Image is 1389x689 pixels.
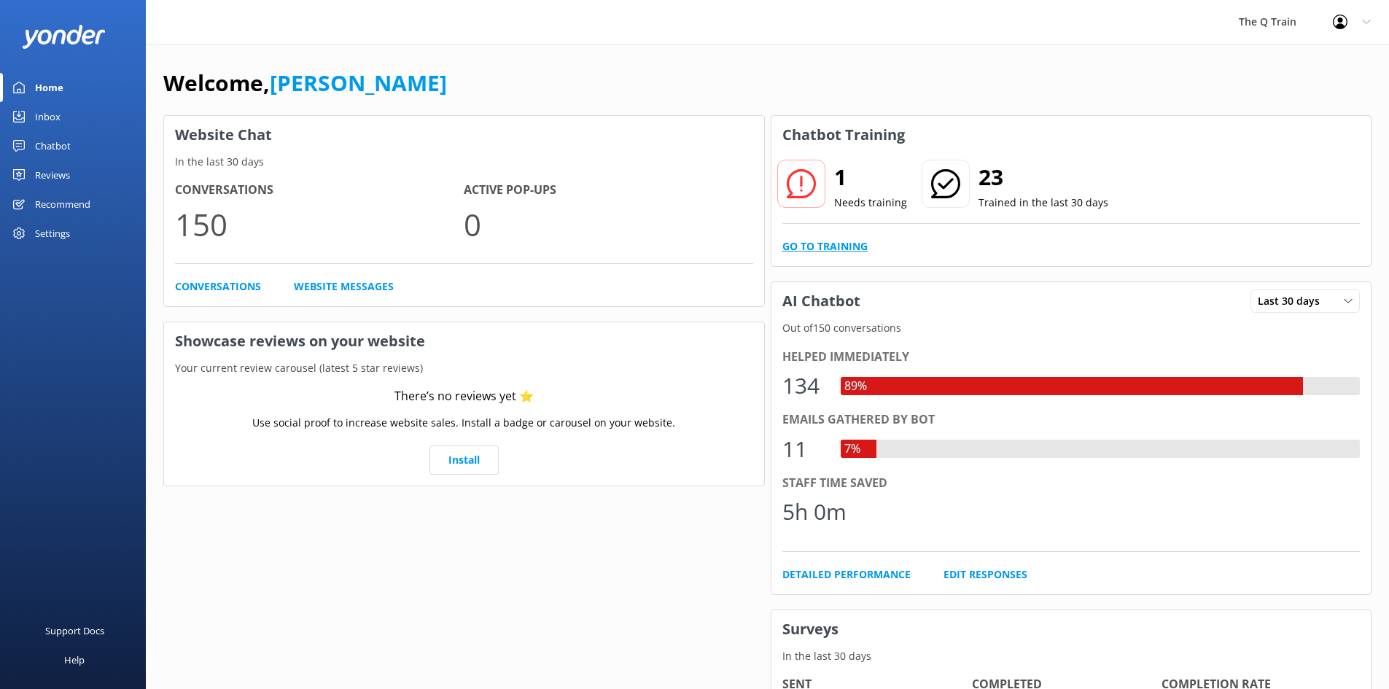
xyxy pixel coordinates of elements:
[771,610,1372,648] h3: Surveys
[782,494,847,529] div: 5h 0m
[464,181,752,200] h4: Active Pop-ups
[771,320,1372,336] p: Out of 150 conversations
[35,190,90,219] div: Recommend
[35,131,71,160] div: Chatbot
[834,160,907,195] h2: 1
[782,368,826,403] div: 134
[175,200,464,249] p: 150
[164,322,764,360] h3: Showcase reviews on your website
[64,645,85,674] div: Help
[22,25,106,49] img: yonder-white-logo.png
[1258,293,1328,309] span: Last 30 days
[164,360,764,376] p: Your current review carousel (latest 5 star reviews)
[771,116,916,154] h3: Chatbot Training
[841,377,871,396] div: 89%
[771,648,1372,664] p: In the last 30 days
[35,73,63,102] div: Home
[164,116,764,154] h3: Website Chat
[35,102,61,131] div: Inbox
[841,440,864,459] div: 7%
[978,160,1108,195] h2: 23
[35,219,70,248] div: Settings
[782,410,1361,429] div: Emails gathered by bot
[782,348,1361,367] div: Helped immediately
[834,195,907,211] p: Needs training
[294,279,394,295] a: Website Messages
[45,616,104,645] div: Support Docs
[270,68,447,98] a: [PERSON_NAME]
[782,432,826,467] div: 11
[782,474,1361,493] div: Staff time saved
[782,238,868,254] a: Go to Training
[163,66,447,101] h1: Welcome,
[771,282,871,320] h3: AI Chatbot
[782,567,911,583] a: Detailed Performance
[429,445,499,475] a: Install
[175,181,464,200] h4: Conversations
[164,154,764,170] p: In the last 30 days
[175,279,261,295] a: Conversations
[394,387,534,406] div: There’s no reviews yet ⭐
[464,200,752,249] p: 0
[35,160,70,190] div: Reviews
[978,195,1108,211] p: Trained in the last 30 days
[252,415,675,431] p: Use social proof to increase website sales. Install a badge or carousel on your website.
[943,567,1027,583] a: Edit Responses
